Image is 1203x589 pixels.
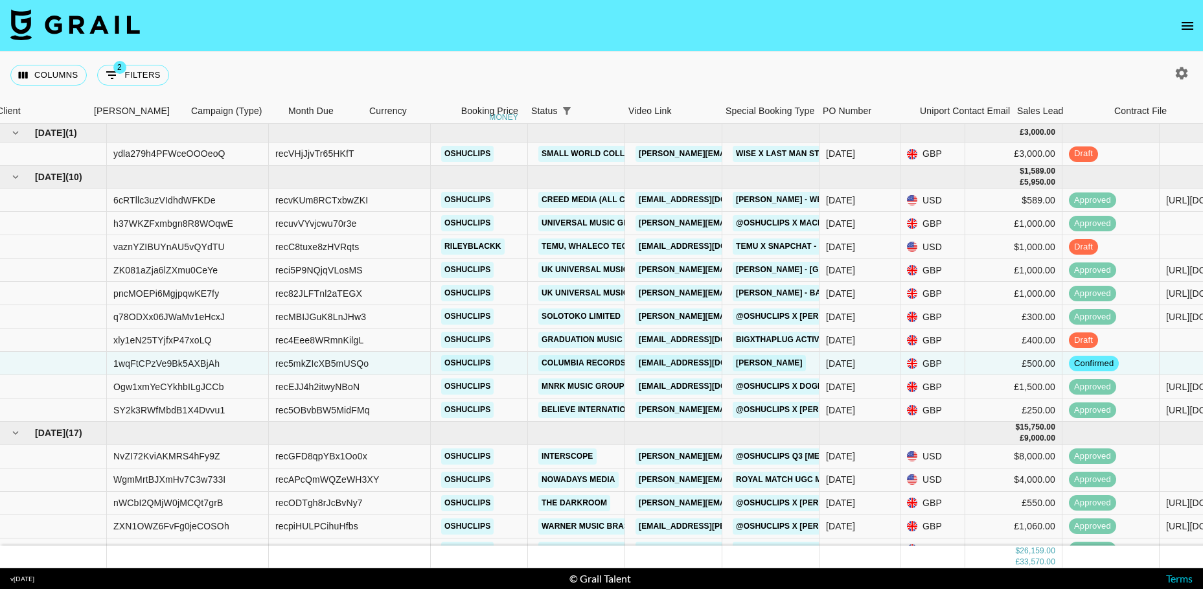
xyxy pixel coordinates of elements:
[97,65,169,86] button: Show filters
[65,426,82,439] span: ( 17 )
[1069,358,1119,370] span: confirmed
[87,98,185,124] div: Booker
[1069,520,1116,533] span: approved
[965,398,1062,422] div: £250.00
[636,378,781,395] a: [EMAIL_ADDRESS][DOMAIN_NAME]
[461,98,518,124] div: Booking Price
[636,495,847,511] a: [PERSON_NAME][EMAIL_ADDRESS][DOMAIN_NAME]
[965,212,1062,235] div: £1,000.00
[538,448,597,465] a: Interscope
[1069,241,1098,253] span: draft
[538,308,624,325] a: Solotoko Limited
[441,332,494,348] a: oshuclips
[1069,218,1116,230] span: approved
[65,126,77,139] span: ( 1 )
[733,332,846,348] a: BigXthaPlug Activation
[441,285,494,301] a: oshuclips
[826,357,855,370] div: Aug '25
[900,143,965,166] div: GBP
[900,282,965,305] div: GBP
[900,515,965,538] div: GBP
[113,61,126,74] span: 2
[538,472,619,488] a: NowADays Media
[569,572,631,585] div: © Grail Talent
[275,520,358,533] div: recpiHULPCihuHfbs
[531,98,558,124] div: Status
[6,168,25,186] button: hide children
[441,472,494,488] a: oshuclips
[288,98,334,124] div: Month Due
[538,215,650,231] a: Universal Music Group
[1011,98,1108,124] div: Sales Lead
[35,126,65,139] span: [DATE]
[1069,334,1098,347] span: draft
[275,194,368,207] div: recvKUm8RCTxbwZKI
[733,262,964,278] a: [PERSON_NAME] - [GEOGRAPHIC_DATA][PERSON_NAME]
[1069,381,1116,393] span: approved
[636,308,847,325] a: [PERSON_NAME][EMAIL_ADDRESS][DOMAIN_NAME]
[65,170,82,183] span: ( 10 )
[636,448,913,465] a: [PERSON_NAME][EMAIL_ADDRESS][PERSON_NAME][DOMAIN_NAME]
[1069,450,1116,463] span: approved
[965,235,1062,259] div: $1,000.00
[441,495,494,511] a: oshuclips
[538,146,674,162] a: Small World Collective Ltd
[1069,544,1116,556] span: approved
[191,98,262,124] div: Campaign (Type)
[1069,148,1098,160] span: draft
[1174,13,1200,39] button: open drawer
[733,448,875,465] a: @oshuclips Q3 [MEDICAL_DATA]
[275,543,358,556] div: recjL5unNtXsxRq8a
[733,472,835,488] a: Royal Match UGC May
[113,147,225,160] div: ydla279h4PFWceOOOeoQ
[94,98,170,124] div: [PERSON_NAME]
[826,264,855,277] div: Aug '25
[113,543,229,556] div: aWSdHhYfWqHCzsbPOPjH
[35,170,65,183] span: [DATE]
[6,424,25,442] button: hide children
[275,310,366,323] div: recMBIJGuK8LnJHw3
[965,492,1062,515] div: £550.00
[441,518,494,535] a: oshuclips
[636,215,847,231] a: [PERSON_NAME][EMAIL_ADDRESS][DOMAIN_NAME]
[636,518,847,535] a: [EMAIL_ADDRESS][PERSON_NAME][DOMAIN_NAME]
[826,380,855,393] div: Aug '25
[965,259,1062,282] div: £1,000.00
[636,146,847,162] a: [PERSON_NAME][EMAIL_ADDRESS][DOMAIN_NAME]
[826,404,855,417] div: Aug '25
[1069,497,1116,509] span: approved
[965,375,1062,398] div: £1,500.00
[1024,177,1055,188] div: 5,950.00
[965,445,1062,468] div: $8,000.00
[900,189,965,212] div: USD
[965,143,1062,166] div: £3,000.00
[275,473,379,486] div: recAPcQmWQZeWH3XY
[733,308,869,325] a: @oshuclips X [PERSON_NAME]
[826,287,855,300] div: Aug '25
[900,352,965,375] div: GBP
[1069,264,1116,277] span: approved
[538,332,659,348] a: Graduation Music Limited
[826,217,855,230] div: Aug '25
[719,98,816,124] div: Special Booking Type
[441,146,494,162] a: oshuclips
[441,448,494,465] a: oshuclips
[1020,166,1024,177] div: $
[1020,557,1055,568] div: 33,570.00
[628,98,672,124] div: Video Link
[1020,546,1055,557] div: 26,159.00
[826,520,855,533] div: Jul '25
[538,402,669,418] a: Believe International SARL
[275,380,360,393] div: recEJJ4h2itwyNBoN
[441,238,505,255] a: rileyblackk
[441,308,494,325] a: oshuclips
[826,240,855,253] div: Aug '25
[558,102,576,120] div: 1 active filter
[816,98,913,124] div: PO Number
[826,543,855,556] div: Jul '25
[1114,98,1167,124] div: Contract File
[538,192,673,208] a: Creed Media (All Campaigns)
[733,285,855,301] a: [PERSON_NAME] - Bar None
[636,238,781,255] a: [EMAIL_ADDRESS][DOMAIN_NAME]
[113,334,212,347] div: xly1eN25TYjfxP47xoLQ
